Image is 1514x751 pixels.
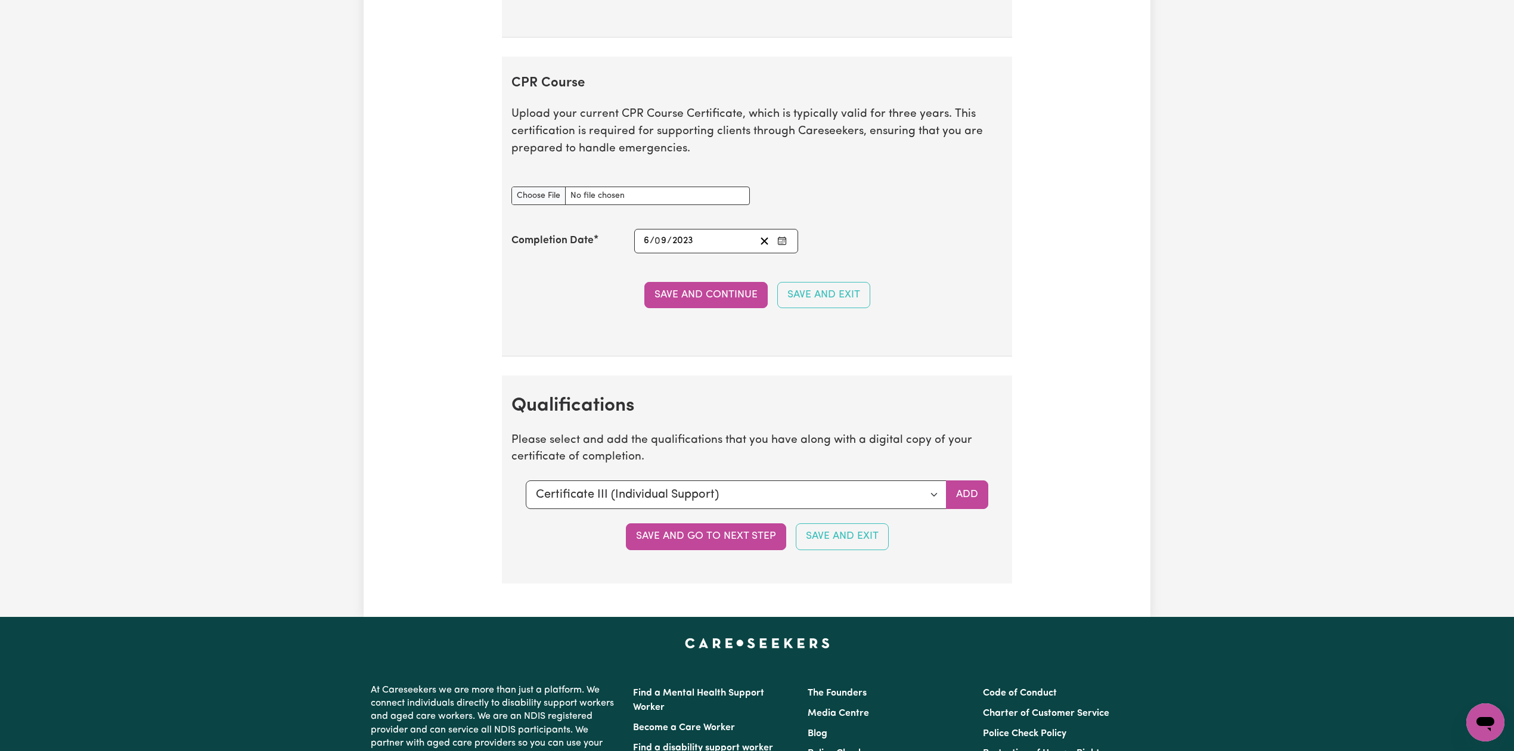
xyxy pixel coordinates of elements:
[685,638,830,648] a: Careseekers home page
[633,723,735,733] a: Become a Care Worker
[808,729,827,738] a: Blog
[644,282,768,308] button: Save and Continue
[672,233,694,249] input: ----
[1466,703,1504,741] iframe: Button to launch messaging window
[808,688,867,698] a: The Founders
[511,76,1003,92] h2: CPR Course
[650,235,654,246] span: /
[633,688,764,712] a: Find a Mental Health Support Worker
[777,282,870,308] button: Save and Exit
[654,236,660,246] span: 0
[643,233,650,249] input: --
[983,688,1057,698] a: Code of Conduct
[511,233,594,249] label: Completion Date
[755,233,774,249] button: Clear date
[774,233,790,249] button: Enter the Completion Date of your CPR Course
[983,729,1066,738] a: Police Check Policy
[655,233,667,249] input: --
[808,709,869,718] a: Media Centre
[511,432,1003,467] p: Please select and add the qualifications that you have along with a digital copy of your certific...
[946,480,988,509] button: Add selected qualification
[667,235,672,246] span: /
[983,709,1109,718] a: Charter of Customer Service
[511,395,1003,417] h2: Qualifications
[626,523,786,550] button: Save and go to next step
[511,106,1003,157] p: Upload your current CPR Course Certificate, which is typically valid for three years. This certif...
[796,523,889,550] button: Save and Exit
